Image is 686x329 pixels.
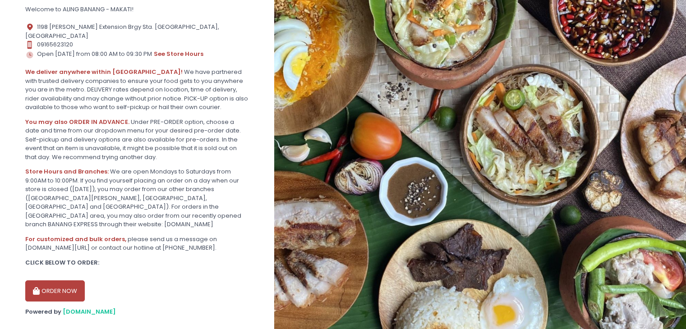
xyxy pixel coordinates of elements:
[25,167,109,176] b: Store Hours and Branches:
[25,40,249,49] div: 09165623120
[25,280,85,302] button: ORDER NOW
[25,68,183,76] b: We deliver anywhere within [GEOGRAPHIC_DATA]!
[25,235,249,252] div: please send us a message on [DOMAIN_NAME][URL] or contact our hotline at [PHONE_NUMBER].
[25,5,249,14] div: Welcome to ALING BANANG - MAKATI!
[25,235,126,243] b: For customized and bulk orders,
[25,23,249,41] div: 1198 [PERSON_NAME] Extension Brgy Sta. [GEOGRAPHIC_DATA], [GEOGRAPHIC_DATA]
[63,307,116,316] a: [DOMAIN_NAME]
[25,307,249,316] div: Powered by
[25,118,249,162] div: Under PRE-ORDER option, choose a date and time from our dropdown menu for your desired pre-order ...
[25,68,249,112] div: We have partnered with trusted delivery companies to ensure your food gets to you anywhere you ar...
[25,118,129,126] b: You may also ORDER IN ADVANCE.
[25,258,249,267] div: CLICK BELOW TO ORDER:
[25,167,249,229] div: We are open Mondays to Saturdays from 9:00AM to 10:00PM. If you find yourself placing an order on...
[25,49,249,59] div: Open [DATE] from 08:00 AM to 09:30 PM
[153,49,204,59] button: see store hours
